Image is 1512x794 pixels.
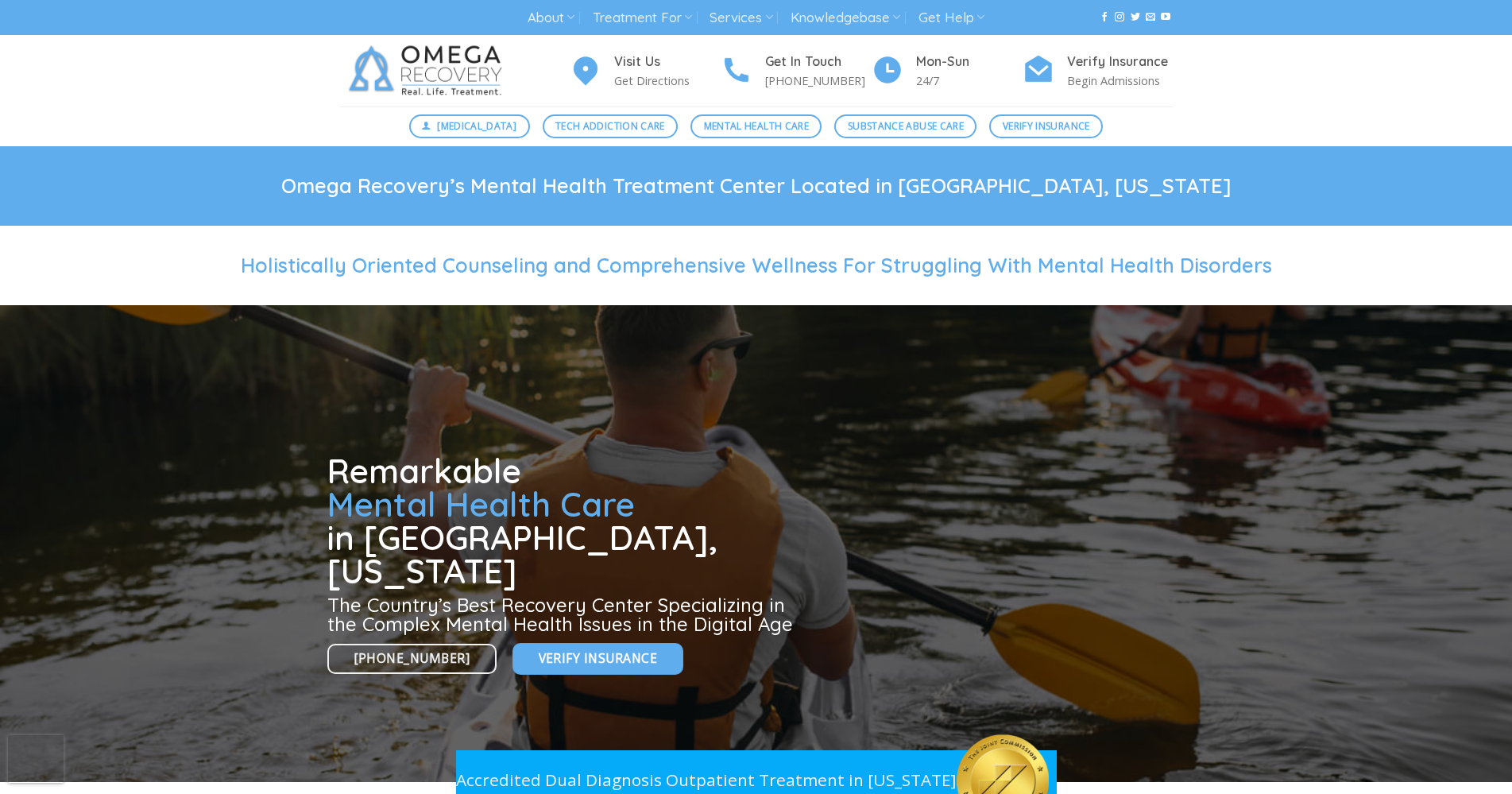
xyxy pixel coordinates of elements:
[690,114,822,138] a: Mental Health Care
[710,3,772,33] a: Services
[704,118,809,134] span: Mental Health Care
[721,52,872,91] a: Get In Touch [PHONE_NUMBER]
[528,3,574,33] a: About
[765,72,872,90] p: [PHONE_NUMBER]
[241,253,1272,277] span: Holistically Oriented Counseling and Comprehensive Wellness For Struggling With Mental Health Dis...
[555,118,665,134] span: Tech Addiction Care
[918,3,984,33] a: Get Help
[989,114,1103,138] a: Verify Insurance
[1115,12,1124,23] a: Follow on Instagram
[409,114,530,138] a: [MEDICAL_DATA]
[1023,52,1174,91] a: Verify Insurance Begin Admissions
[916,72,1023,90] p: 24/7
[1161,12,1170,23] a: Follow on YouTube
[339,35,518,107] img: Omega Recovery
[437,118,516,134] span: [MEDICAL_DATA]
[1067,72,1174,90] p: Begin Admissions
[456,767,957,793] p: Accredited Dual Diagnosis Outpatient Treatment in [US_STATE]
[765,52,872,72] h4: Get In Touch
[791,3,900,33] a: Knowledgebase
[327,455,799,588] h1: Remarkable in [GEOGRAPHIC_DATA], [US_STATE]
[1131,12,1140,23] a: Follow on Twitter
[1003,118,1090,134] span: Verify Insurance
[1067,52,1174,72] h4: Verify Insurance
[327,644,497,675] a: [PHONE_NUMBER]
[354,649,470,668] span: [PHONE_NUMBER]
[327,595,799,633] h3: The Country’s Best Recovery Center Specializing in the Complex Mental Health Issues in the Digita...
[614,52,721,72] h4: Visit Us
[512,643,683,674] a: Verify Insurance
[848,118,964,134] span: Substance Abuse Care
[1100,12,1109,23] a: Follow on Facebook
[1146,12,1155,23] a: Send us an email
[570,52,721,91] a: Visit Us Get Directions
[8,735,64,783] iframe: reCAPTCHA
[543,114,679,138] a: Tech Addiction Care
[327,483,635,525] span: Mental Health Care
[916,52,1023,72] h4: Mon-Sun
[834,114,976,138] a: Substance Abuse Care
[593,3,692,33] a: Treatment For
[614,72,721,90] p: Get Directions
[539,649,657,668] span: Verify Insurance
